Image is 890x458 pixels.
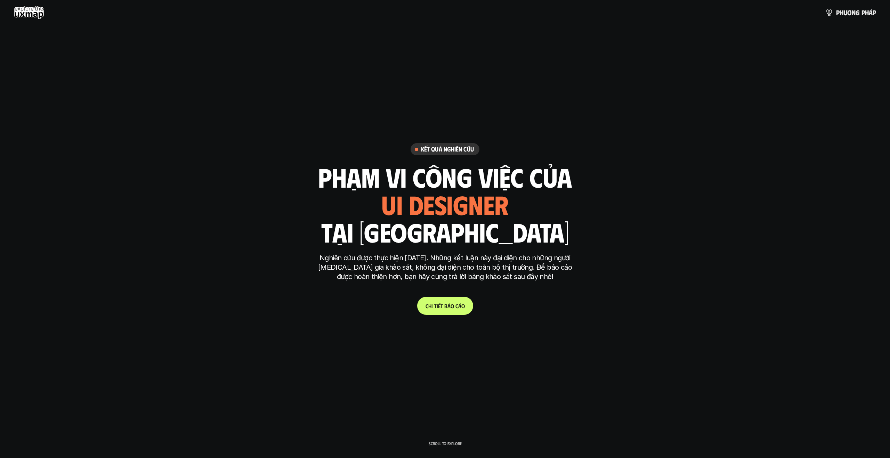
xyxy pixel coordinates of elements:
span: i [437,303,438,309]
span: g [856,9,860,16]
span: á [869,9,873,16]
span: t [434,303,437,309]
a: Chitiếtbáocáo [417,297,473,315]
span: á [447,303,451,309]
p: Scroll to explore [429,441,462,446]
span: ư [843,9,847,16]
span: o [461,303,465,309]
span: t [440,303,443,309]
span: á [458,303,461,309]
span: p [873,9,876,16]
span: h [840,9,843,16]
span: h [428,303,431,309]
h1: phạm vi công việc của [318,162,572,191]
a: phươngpháp [825,6,876,19]
span: c [455,303,458,309]
p: Nghiên cứu được thực hiện [DATE]. Những kết luận này đại diện cho những người [MEDICAL_DATA] gia ... [315,253,575,281]
span: n [852,9,856,16]
span: ế [438,303,440,309]
span: i [431,303,433,309]
h6: Kết quả nghiên cứu [421,145,474,153]
h1: tại [GEOGRAPHIC_DATA] [321,217,569,246]
span: o [451,303,454,309]
span: h [865,9,869,16]
span: ơ [847,9,852,16]
span: p [861,9,865,16]
span: b [444,303,447,309]
span: p [836,9,840,16]
span: C [426,303,428,309]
